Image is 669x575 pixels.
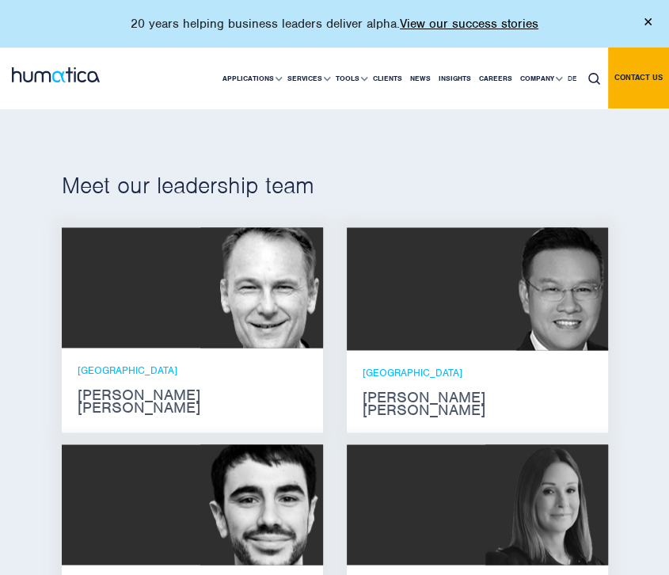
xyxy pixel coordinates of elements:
[78,364,307,377] p: [GEOGRAPHIC_DATA]
[485,444,608,565] img: Melissa Mounce
[78,389,307,414] strong: [PERSON_NAME] [PERSON_NAME]
[608,48,669,109] a: Contact us
[363,391,592,417] strong: [PERSON_NAME] [PERSON_NAME]
[400,16,538,32] a: View our success stories
[200,444,323,565] img: Manolis Datseris
[363,366,592,379] p: [GEOGRAPHIC_DATA]
[564,48,580,109] a: DE
[283,48,332,109] a: Services
[568,74,576,83] span: DE
[219,48,283,109] a: Applications
[475,48,516,109] a: Careers
[369,48,406,109] a: Clients
[516,48,564,109] a: Company
[62,171,608,200] h2: Meet our leadership team
[131,16,538,32] p: 20 years helping business leaders deliver alpha.
[588,73,600,85] img: search_icon
[12,67,100,82] img: logo
[332,48,369,109] a: Tools
[435,48,475,109] a: Insights
[406,48,435,109] a: News
[200,227,323,348] img: Andros Payne
[473,227,608,350] img: Jen Jee Chan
